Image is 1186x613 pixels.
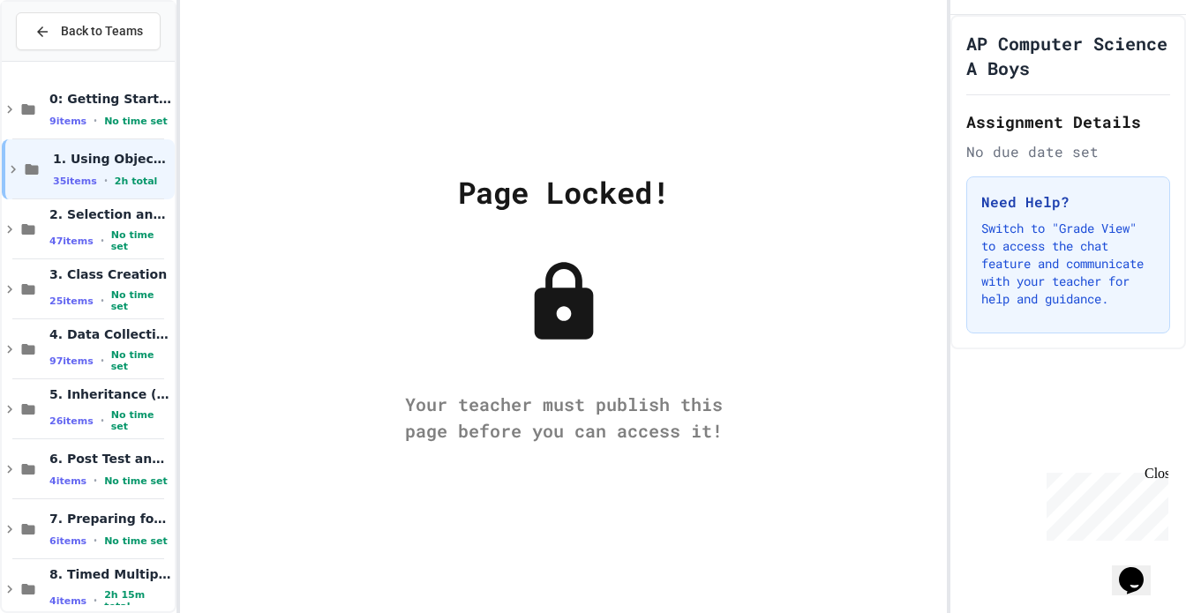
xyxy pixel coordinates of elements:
[101,294,104,308] span: •
[49,355,94,367] span: 97 items
[1112,542,1168,595] iframe: chat widget
[94,534,97,548] span: •
[94,474,97,488] span: •
[111,409,172,432] span: No time set
[49,91,171,107] span: 0: Getting Started
[16,12,161,50] button: Back to Teams
[111,349,172,372] span: No time set
[49,511,171,527] span: 7. Preparing for the Exam
[49,235,94,247] span: 47 items
[101,414,104,428] span: •
[53,151,171,167] span: 1. Using Objects and Methods
[111,229,172,252] span: No time set
[101,354,104,368] span: •
[49,116,86,127] span: 9 items
[101,234,104,248] span: •
[49,595,86,607] span: 4 items
[49,206,171,222] span: 2. Selection and Iteration
[458,169,670,214] div: Page Locked!
[104,589,171,612] span: 2h 15m total
[104,535,168,547] span: No time set
[115,176,158,187] span: 2h total
[104,116,168,127] span: No time set
[49,266,171,282] span: 3. Class Creation
[49,386,171,402] span: 5. Inheritance (optional)
[49,295,94,307] span: 25 items
[7,7,122,112] div: Chat with us now!Close
[981,191,1155,213] h3: Need Help?
[966,141,1170,162] div: No due date set
[49,415,94,427] span: 26 items
[104,174,108,188] span: •
[111,289,172,312] span: No time set
[49,326,171,342] span: 4. Data Collections
[49,475,86,487] span: 4 items
[387,391,740,444] div: Your teacher must publish this page before you can access it!
[49,451,171,467] span: 6. Post Test and Survey
[94,594,97,608] span: •
[981,220,1155,308] p: Switch to "Grade View" to access the chat feature and communicate with your teacher for help and ...
[1040,466,1168,541] iframe: chat widget
[104,475,168,487] span: No time set
[966,109,1170,134] h2: Assignment Details
[49,566,171,582] span: 8. Timed Multiple-Choice Exams
[94,114,97,128] span: •
[966,31,1170,80] h1: AP Computer Science A Boys
[49,535,86,547] span: 6 items
[61,22,143,41] span: Back to Teams
[53,176,97,187] span: 35 items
